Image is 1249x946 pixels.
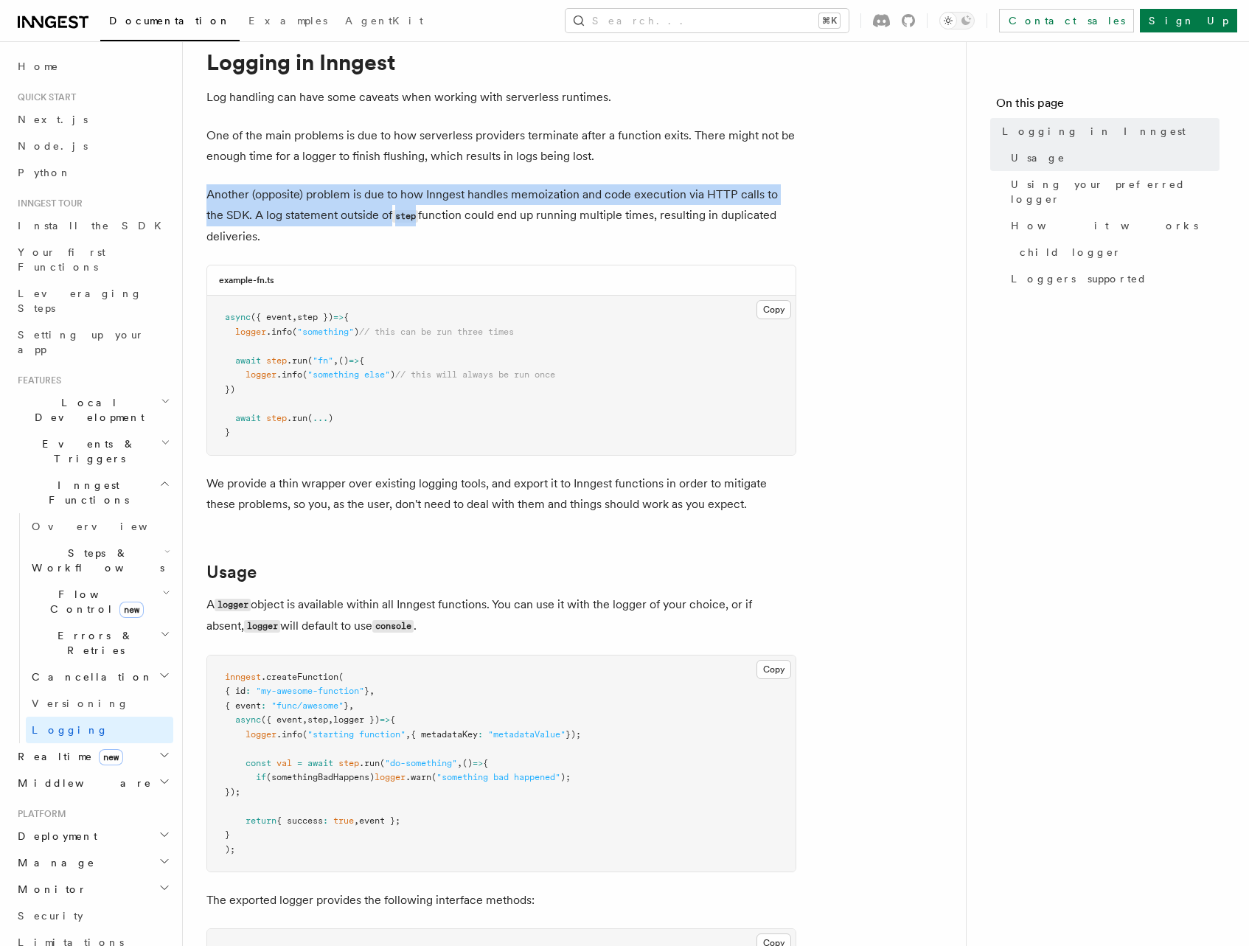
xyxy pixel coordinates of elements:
span: Local Development [12,395,161,425]
span: , [369,686,375,696]
span: { [359,355,364,366]
kbd: ⌘K [819,13,840,28]
a: Usage [206,562,257,582]
a: Next.js [12,106,173,133]
span: Overview [32,521,184,532]
span: ) [390,369,395,380]
span: // this will always be run once [395,369,555,380]
a: Using your preferred logger [1005,171,1220,212]
span: "something bad happened" [436,772,560,782]
span: = [297,758,302,768]
span: Cancellation [26,669,153,684]
span: ... [313,413,328,423]
span: Setting up your app [18,329,145,355]
code: logger [244,620,280,633]
a: How it works [1005,212,1220,239]
span: Loggers supported [1011,271,1147,286]
span: => [333,312,344,322]
span: Logging [32,724,108,736]
span: ); [560,772,571,782]
span: step [266,413,287,423]
a: child logger [1014,239,1220,265]
span: Platform [12,808,66,820]
button: Copy [756,660,791,679]
span: "func/awesome" [271,700,344,711]
span: inngest [225,672,261,682]
button: Toggle dark mode [939,12,975,29]
p: The exported logger provides the following interface methods: [206,890,796,911]
div: Inngest Functions [12,513,173,743]
span: => [380,714,390,725]
span: , [292,312,297,322]
span: Your first Functions [18,246,105,273]
a: AgentKit [336,4,432,40]
span: const [246,758,271,768]
button: Steps & Workflows [26,540,173,581]
span: AgentKit [345,15,423,27]
span: .info [276,729,302,740]
span: Flow Control [26,587,162,616]
span: "something else" [307,369,390,380]
span: } [225,830,230,840]
a: Python [12,159,173,186]
span: , [349,700,354,711]
span: Examples [248,15,327,27]
p: A object is available within all Inngest functions. You can use it with the logger of your choice... [206,594,796,637]
span: Security [18,910,83,922]
span: Next.js [18,114,88,125]
span: event }; [359,815,400,826]
a: Setting up your app [12,321,173,363]
span: .info [266,327,292,337]
a: Loggers supported [1005,265,1220,292]
span: { [344,312,349,322]
span: Logging in Inngest [1002,124,1186,139]
span: , [457,758,462,768]
span: { [483,758,488,768]
span: , [333,355,338,366]
span: Documentation [109,15,231,27]
p: Log handling can have some caveats when working with serverless runtimes. [206,87,796,108]
a: Usage [1005,145,1220,171]
span: true [333,815,354,826]
p: We provide a thin wrapper over existing logging tools, and export it to Inngest functions in orde... [206,473,796,515]
span: ( [431,772,436,782]
span: Features [12,375,61,386]
h1: Logging in Inngest [206,49,796,75]
span: Monitor [12,882,87,897]
span: .createFunction [261,672,338,682]
span: logger [246,369,276,380]
button: Deployment [12,823,173,849]
span: Home [18,59,59,74]
span: Events & Triggers [12,437,161,466]
button: Realtimenew [12,743,173,770]
a: Your first Functions [12,239,173,280]
span: logger [375,772,406,782]
a: Sign Up [1140,9,1237,32]
span: "do-something" [385,758,457,768]
span: logger [235,327,266,337]
span: Steps & Workflows [26,546,164,575]
span: , [406,729,411,740]
span: : [323,815,328,826]
span: async [225,312,251,322]
span: ); [225,844,235,855]
h4: On this page [996,94,1220,118]
span: How it works [1011,218,1198,233]
span: }); [225,787,240,797]
code: step [392,210,418,223]
span: async [235,714,261,725]
span: .run [359,758,380,768]
span: "starting function" [307,729,406,740]
span: { [390,714,395,725]
span: await [235,413,261,423]
span: ( [307,355,313,366]
span: val [276,758,292,768]
button: Local Development [12,389,173,431]
span: ( [338,672,344,682]
span: ( [302,369,307,380]
span: // this can be run three times [359,327,514,337]
span: ) [354,327,359,337]
a: Leveraging Steps [12,280,173,321]
button: Inngest Functions [12,472,173,513]
span: { id [225,686,246,696]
